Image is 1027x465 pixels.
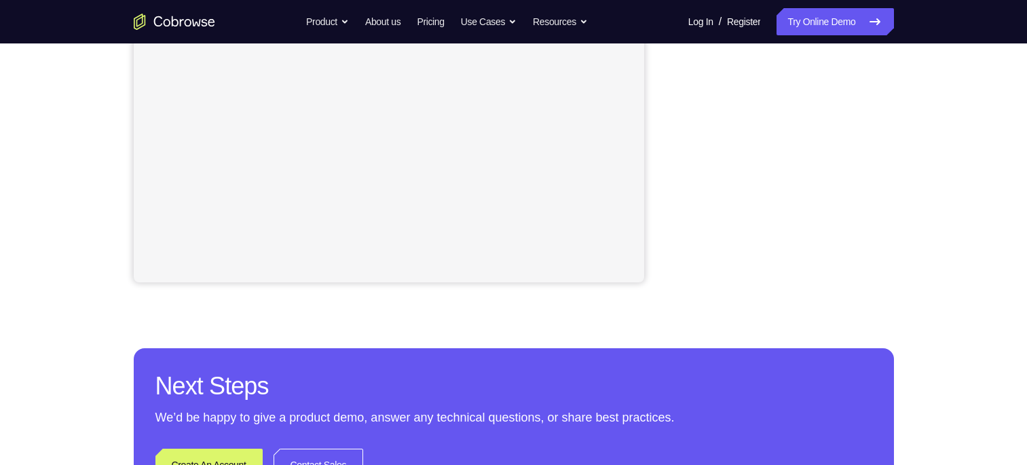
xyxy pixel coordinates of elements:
a: Log In [688,8,713,35]
a: Try Online Demo [777,8,893,35]
a: About us [365,8,400,35]
a: Pricing [417,8,444,35]
a: Register [727,8,760,35]
h2: Next Steps [155,370,872,403]
p: We’d be happy to give a product demo, answer any technical questions, or share best practices. [155,408,872,427]
button: Use Cases [461,8,517,35]
span: / [719,14,722,30]
a: Go to the home page [134,14,215,30]
button: Resources [533,8,588,35]
button: Product [306,8,349,35]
